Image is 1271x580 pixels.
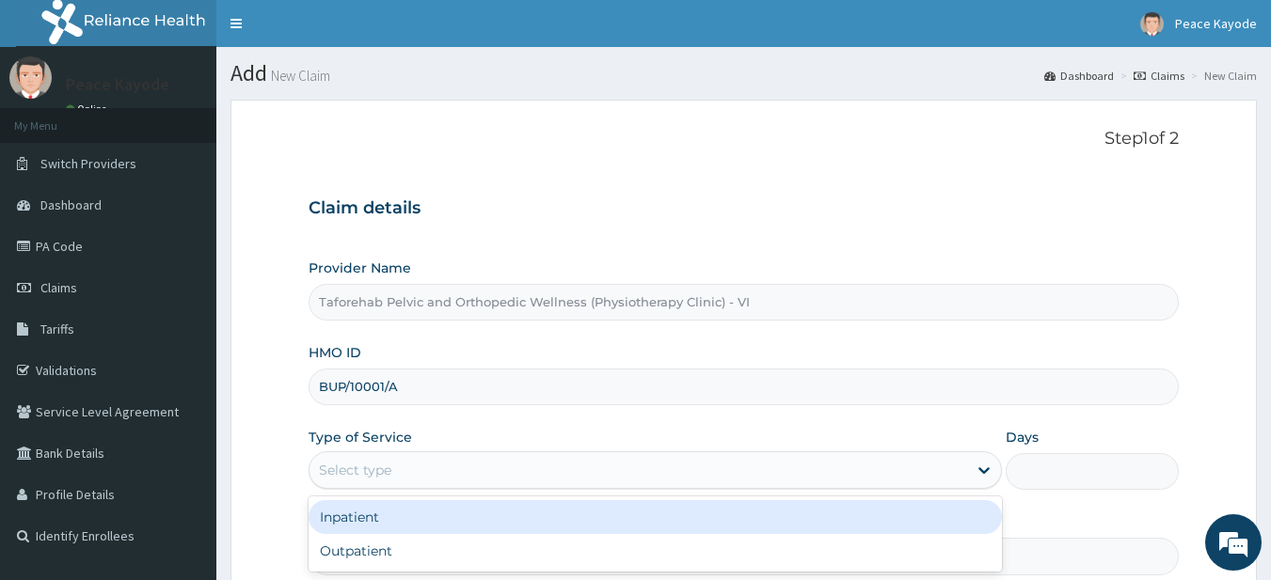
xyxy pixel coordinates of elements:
p: Peace Kayode [66,76,169,93]
span: Claims [40,279,77,296]
label: Type of Service [309,428,412,447]
h3: Claim details [309,198,1180,219]
div: Inpatient [309,500,1002,534]
small: New Claim [267,69,330,83]
span: Peace Kayode [1175,15,1257,32]
input: Enter HMO ID [309,368,1180,405]
li: New Claim [1186,68,1257,84]
label: Provider Name [309,259,411,277]
h1: Add [230,61,1257,86]
div: Outpatient [309,534,1002,568]
span: Tariffs [40,321,74,337]
label: Days [1006,428,1039,447]
label: HMO ID [309,343,361,362]
a: Dashboard [1044,68,1114,84]
img: User Image [9,56,52,99]
div: Select type [319,461,391,479]
p: Step 1 of 2 [309,129,1180,149]
span: Dashboard [40,196,102,213]
span: Switch Providers [40,155,136,172]
img: User Image [1140,12,1164,36]
a: Online [66,102,111,116]
a: Claims [1134,68,1184,84]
